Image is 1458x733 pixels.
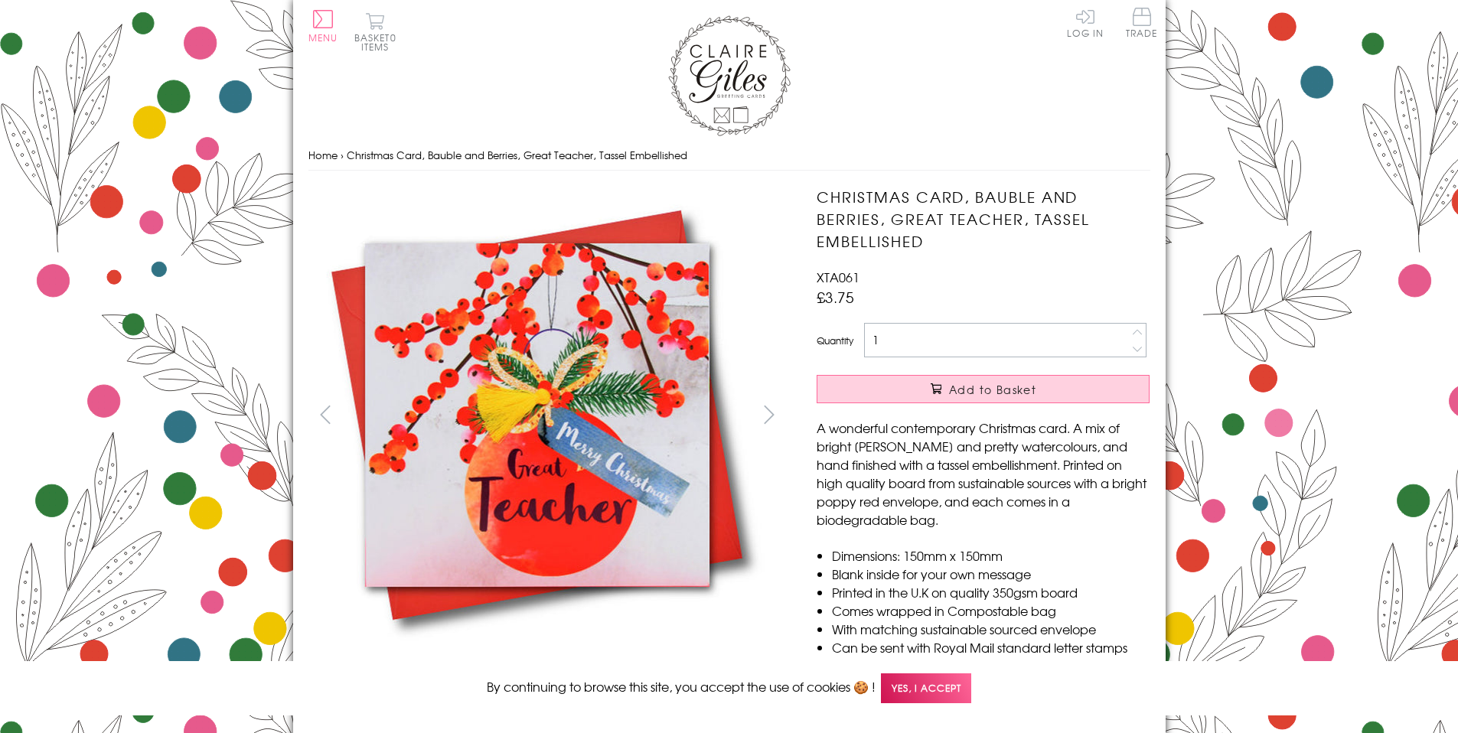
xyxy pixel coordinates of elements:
[308,140,1150,171] nav: breadcrumbs
[1126,8,1158,37] span: Trade
[832,565,1150,583] li: Blank inside for your own message
[786,186,1245,645] img: Christmas Card, Bauble and Berries, Great Teacher, Tassel Embellished
[752,397,786,432] button: next
[817,419,1150,529] p: A wonderful contemporary Christmas card. A mix of bright [PERSON_NAME] and pretty watercolours, a...
[308,186,767,644] img: Christmas Card, Bauble and Berries, Great Teacher, Tassel Embellished
[361,31,396,54] span: 0 items
[832,638,1150,656] li: Can be sent with Royal Mail standard letter stamps
[308,10,338,42] button: Menu
[817,186,1150,252] h1: Christmas Card, Bauble and Berries, Great Teacher, Tassel Embellished
[1126,8,1158,41] a: Trade
[1067,8,1104,37] a: Log In
[832,601,1150,620] li: Comes wrapped in Compostable bag
[354,12,396,51] button: Basket0 items
[347,148,687,162] span: Christmas Card, Bauble and Berries, Great Teacher, Tassel Embellished
[832,583,1150,601] li: Printed in the U.K on quality 350gsm board
[881,673,971,703] span: Yes, I accept
[832,546,1150,565] li: Dimensions: 150mm x 150mm
[817,268,859,286] span: XTA061
[949,382,1036,397] span: Add to Basket
[817,286,854,308] span: £3.75
[817,375,1150,403] button: Add to Basket
[668,15,791,136] img: Claire Giles Greetings Cards
[308,31,338,44] span: Menu
[832,620,1150,638] li: With matching sustainable sourced envelope
[817,334,853,347] label: Quantity
[308,397,343,432] button: prev
[341,148,344,162] span: ›
[308,148,338,162] a: Home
